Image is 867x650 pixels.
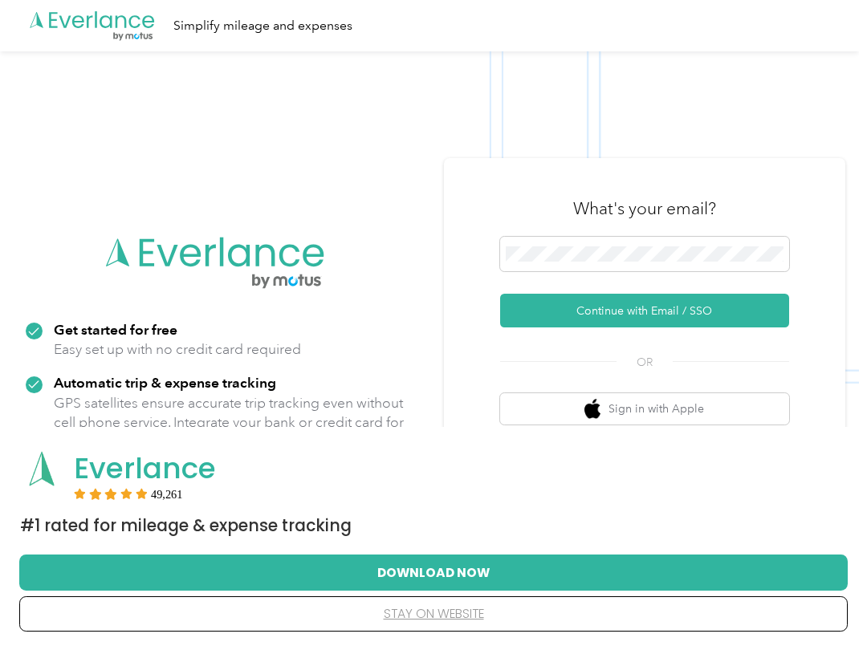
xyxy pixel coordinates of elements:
p: Easy set up with no credit card required [54,339,301,360]
img: App logo [20,447,63,490]
p: GPS satellites ensure accurate trip tracking even without cell phone service. Integrate your bank... [54,393,405,453]
span: User reviews count [151,490,183,499]
button: Continue with Email / SSO [500,294,789,327]
button: apple logoSign in with Apple [500,393,789,425]
button: stay on website [45,597,822,631]
span: OR [617,354,673,371]
strong: Automatic trip & expense tracking [54,374,276,391]
span: #1 Rated for Mileage & Expense Tracking [20,514,352,537]
div: Rating:5 stars [74,488,183,499]
h3: What's your email? [573,197,716,220]
div: Simplify mileage and expenses [173,16,352,36]
button: Download Now [45,555,822,589]
span: Everlance [74,448,216,489]
img: apple logo [584,399,600,419]
strong: Get started for free [54,321,177,338]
